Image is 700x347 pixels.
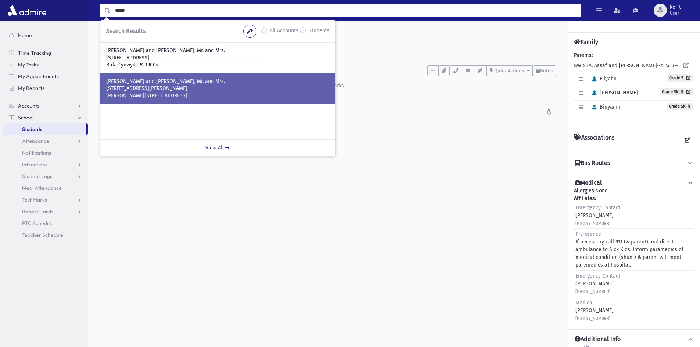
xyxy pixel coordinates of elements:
a: Report Cards [3,206,88,217]
span: Accounts [18,102,39,109]
label: All Accounts [270,27,298,36]
div: [PERSON_NAME] [575,272,620,295]
span: Students [22,126,42,133]
small: [PHONE_NUMBER] [575,289,610,294]
a: Student Logs [3,170,88,182]
div: [PERSON_NAME] [575,204,620,227]
div: If necessary call 911 (& parent) and direct ambulance to Sick Kids. Inform paramedics of medical ... [575,230,693,269]
b: Parents: [574,52,593,58]
span: Report Cards [22,208,53,215]
span: My Appointments [18,73,59,80]
span: Infractions [22,161,47,168]
a: Time Tracking [3,47,88,59]
span: Quick Actions [494,68,524,73]
a: School [3,112,88,123]
span: Eliyahu [589,76,617,82]
span: Preference [575,231,601,237]
a: View All [100,139,335,156]
small: [PHONE_NUMBER] [575,221,610,226]
span: Student Logs [22,173,52,180]
button: Additional Info [574,336,694,343]
a: Accounts [3,100,88,112]
button: Quick Actions [487,65,533,76]
h6: [STREET_ADDRESS][PERSON_NAME][PERSON_NAME] [125,55,556,62]
span: Teacher Schedule [22,232,63,238]
a: Students [3,123,86,135]
div: [PERSON_NAME] [575,299,614,322]
span: PTC Schedule [22,220,54,227]
a: My Tasks [3,59,88,71]
a: Home [3,29,88,41]
a: My Appointments [3,71,88,82]
small: [PHONE_NUMBER] [575,316,610,321]
p: [STREET_ADDRESS] [106,54,330,62]
b: Affiliates: [574,195,596,202]
a: Notifications [3,147,88,159]
span: My Reports [18,85,44,91]
p: [STREET_ADDRESS][PERSON_NAME] [106,85,330,92]
button: Bus Routes [574,159,694,167]
h4: Associations [574,134,614,147]
p: [PERSON_NAME] and [PERSON_NAME], Mr. and Mrs. [106,47,330,54]
h1: [PERSON_NAME] (SK-N) [125,40,556,53]
a: Meal Attendance [3,182,88,194]
a: Activity [100,76,136,97]
span: Search Results [106,28,146,35]
label: Students [309,27,330,36]
h4: Family [574,39,598,46]
span: Attendance [22,138,49,144]
a: Teacher Schedule [3,229,88,241]
span: Test Marks [22,196,47,203]
span: Binyamin [589,104,622,110]
h4: Bus Routes [575,159,610,167]
a: View all Associations [681,134,694,147]
p: [PERSON_NAME] and [PERSON_NAME], Mr. and Mrs. [106,78,330,85]
span: My Tasks [18,61,39,68]
span: Notifications [22,149,51,156]
input: Search [111,4,581,17]
p: [PERSON_NAME][STREET_ADDRESS] [106,92,330,100]
b: Allergies: [574,188,595,194]
h4: Medical [575,179,602,187]
div: None [574,187,694,323]
a: Test Marks [3,194,88,206]
span: Emergency Contact [575,205,620,211]
div: Marks [329,83,344,89]
h4: Additional Info [575,336,621,343]
span: Emergency Contact [575,273,620,279]
a: Students [100,30,126,36]
button: Notes [533,65,556,76]
button: Medical [574,179,694,187]
p: Bala Cynwyd, PA 19004 [106,61,330,69]
a: Grade 5 [667,74,693,82]
span: Notes [540,68,553,73]
a: My Reports [3,82,88,94]
span: Time Tracking [18,50,51,56]
span: Meal Attendance [22,185,62,191]
a: Grade SK-N [660,88,693,95]
img: AdmirePro [6,3,48,18]
span: Grade SK-N [667,103,693,110]
div: S [100,40,118,58]
a: Infractions [3,159,88,170]
span: Medical [575,300,594,306]
span: Home [18,32,32,39]
span: kofft [670,4,681,10]
a: PTC Schedule [3,217,88,229]
span: [PERSON_NAME] [589,90,638,96]
div: SWISSA, Assaf and [PERSON_NAME] [574,51,694,122]
a: Attendance [3,135,88,147]
nav: breadcrumb [100,29,126,40]
span: School [18,114,33,121]
span: User [670,10,681,16]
